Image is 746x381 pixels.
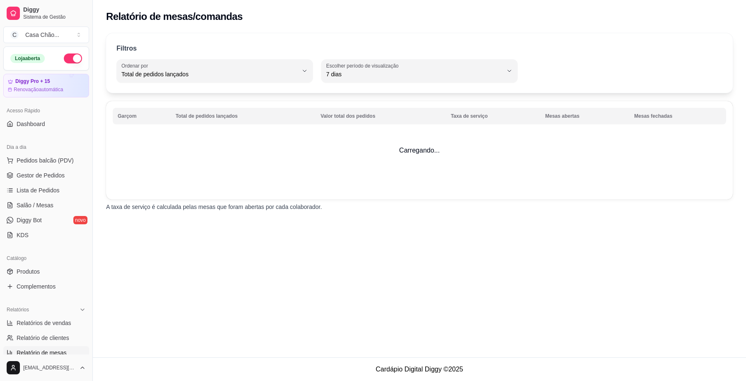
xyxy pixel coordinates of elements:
[3,252,89,265] div: Catálogo
[17,267,40,276] span: Produtos
[3,280,89,293] a: Complementos
[3,316,89,330] a: Relatórios de vendas
[3,141,89,154] div: Dia a dia
[106,10,242,23] h2: Relatório de mesas/comandas
[17,120,45,128] span: Dashboard
[17,201,53,209] span: Salão / Mesas
[3,27,89,43] button: Select a team
[121,62,151,69] label: Ordenar por
[326,70,503,78] span: 7 dias
[3,265,89,278] a: Produtos
[321,59,518,83] button: Escolher período de visualização7 dias
[64,53,82,63] button: Alterar Status
[3,184,89,197] a: Lista de Pedidos
[3,346,89,359] a: Relatório de mesas
[3,3,89,23] a: DiggySistema de Gestão
[17,171,65,180] span: Gestor de Pedidos
[3,74,89,97] a: Diggy Pro + 15Renovaçãoautomática
[15,78,50,85] article: Diggy Pro + 15
[3,214,89,227] a: Diggy Botnovo
[17,231,29,239] span: KDS
[106,203,733,211] p: A taxa de serviço é calculada pelas mesas que foram abertas por cada colaborador.
[10,31,19,39] span: C
[17,334,69,342] span: Relatório de clientes
[3,358,89,378] button: [EMAIL_ADDRESS][DOMAIN_NAME]
[23,6,86,14] span: Diggy
[17,156,74,165] span: Pedidos balcão (PDV)
[121,70,298,78] span: Total de pedidos lançados
[17,216,42,224] span: Diggy Bot
[14,86,63,93] article: Renovação automática
[116,44,137,53] p: Filtros
[17,349,67,357] span: Relatório de mesas
[17,186,60,194] span: Lista de Pedidos
[326,62,401,69] label: Escolher período de visualização
[3,169,89,182] a: Gestor de Pedidos
[17,282,56,291] span: Complementos
[23,14,86,20] span: Sistema de Gestão
[25,31,59,39] div: Casa Chão ...
[3,104,89,117] div: Acesso Rápido
[106,101,733,199] td: Carregando...
[3,154,89,167] button: Pedidos balcão (PDV)
[7,306,29,313] span: Relatórios
[10,54,45,63] div: Loja aberta
[3,199,89,212] a: Salão / Mesas
[23,364,76,371] span: [EMAIL_ADDRESS][DOMAIN_NAME]
[3,331,89,345] a: Relatório de clientes
[3,228,89,242] a: KDS
[116,59,313,83] button: Ordenar porTotal de pedidos lançados
[93,357,746,381] footer: Cardápio Digital Diggy © 2025
[17,319,71,327] span: Relatórios de vendas
[3,117,89,131] a: Dashboard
